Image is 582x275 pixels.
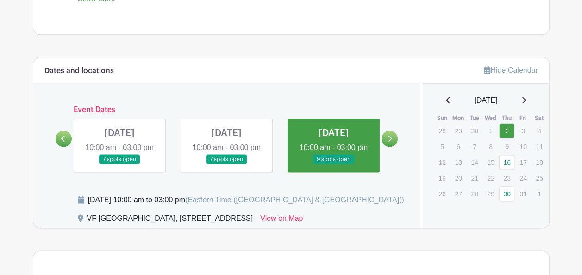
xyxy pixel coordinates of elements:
[532,124,547,138] p: 4
[515,155,531,169] p: 17
[499,123,514,138] a: 2
[185,196,404,204] span: (Eastern Time ([GEOGRAPHIC_DATA] & [GEOGRAPHIC_DATA]))
[483,155,498,169] p: 15
[451,124,466,138] p: 29
[482,113,499,123] th: Wed
[72,106,382,114] h6: Event Dates
[483,171,498,185] p: 22
[467,155,482,169] p: 14
[451,171,466,185] p: 20
[499,171,514,185] p: 23
[434,155,450,169] p: 12
[434,139,450,154] p: 5
[531,113,547,123] th: Sat
[499,186,514,201] a: 30
[499,139,514,154] p: 9
[260,213,303,228] a: View on Map
[515,187,531,201] p: 31
[484,66,538,74] a: Hide Calendar
[434,113,450,123] th: Sun
[434,187,450,201] p: 26
[466,113,482,123] th: Tue
[467,171,482,185] p: 21
[499,113,515,123] th: Thu
[515,139,531,154] p: 10
[483,187,498,201] p: 29
[483,124,498,138] p: 1
[532,155,547,169] p: 18
[467,187,482,201] p: 28
[44,67,114,75] h6: Dates and locations
[450,113,466,123] th: Mon
[532,187,547,201] p: 1
[451,155,466,169] p: 13
[515,171,531,185] p: 24
[467,124,482,138] p: 30
[87,213,253,228] div: VF [GEOGRAPHIC_DATA], [STREET_ADDRESS]
[499,155,514,170] a: 16
[434,124,450,138] p: 28
[515,124,531,138] p: 3
[483,139,498,154] p: 8
[451,187,466,201] p: 27
[532,139,547,154] p: 11
[88,194,404,206] div: [DATE] 10:00 am to 03:00 pm
[467,139,482,154] p: 7
[532,171,547,185] p: 25
[515,113,531,123] th: Fri
[451,139,466,154] p: 6
[474,95,497,106] span: [DATE]
[434,171,450,185] p: 19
